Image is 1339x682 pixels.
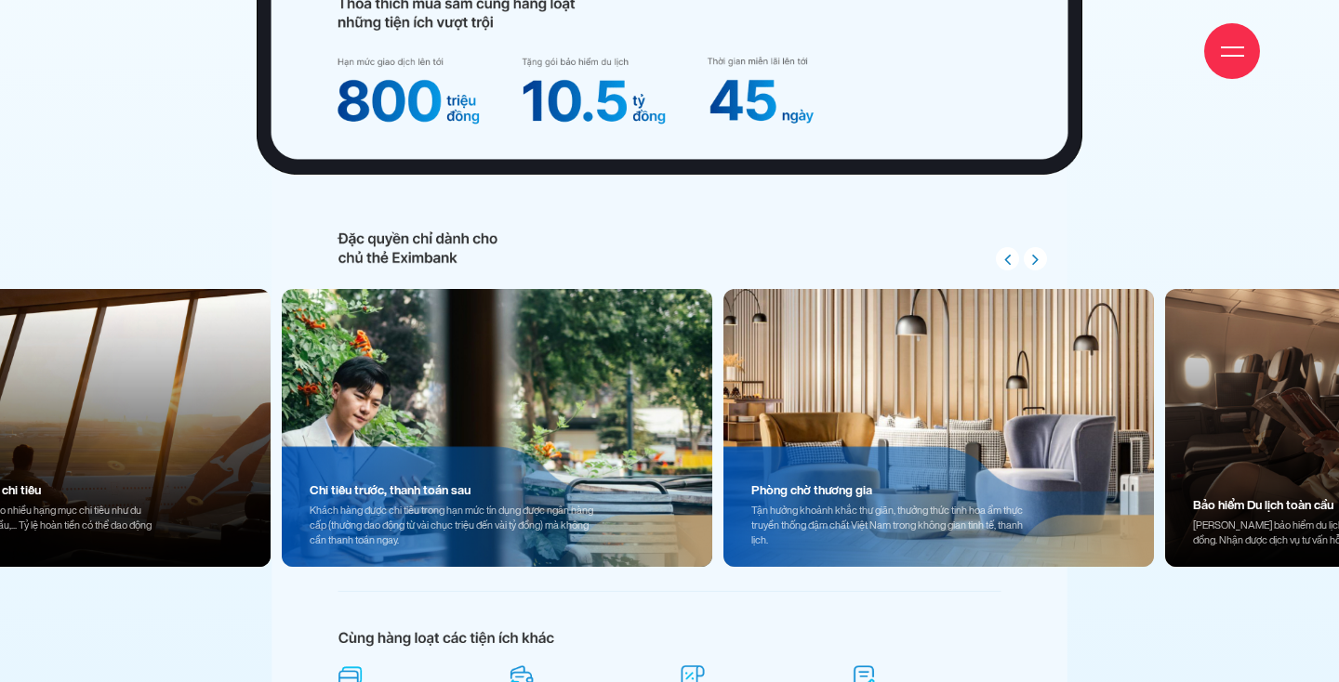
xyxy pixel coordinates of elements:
strong: Phòng chờ thương gia [751,481,1041,499]
div: Tận hưởng khoảnh khắc thư giãn, thưởng thức tinh hoa ẩm thực truyền thống đậm chất Việt Nam trong... [723,463,1068,567]
strong: Chi tiêu trước, thanh toán sau [310,481,599,499]
div: Khách hàng được chi tiêu trong hạn mức tín dụng được ngân hàng cấp (thường dao động từ vài chục t... [282,463,627,567]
